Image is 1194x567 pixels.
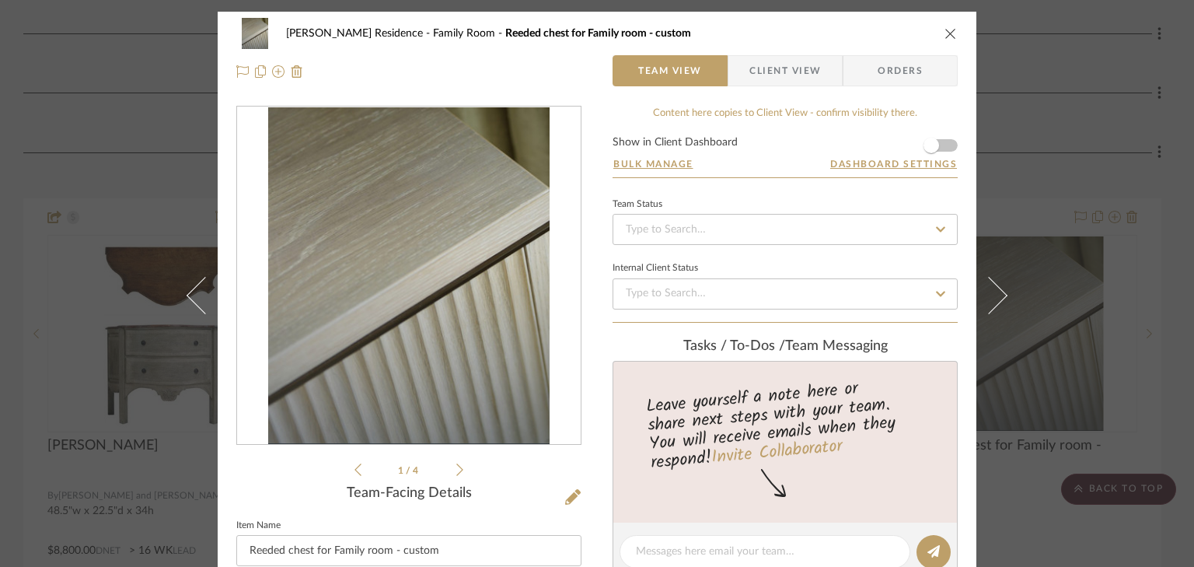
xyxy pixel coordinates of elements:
input: Type to Search… [613,214,958,245]
div: team Messaging [613,338,958,355]
div: Content here copies to Client View - confirm visibility there. [613,106,958,121]
span: Client View [749,55,821,86]
img: 3e92873a-7b2f-4006-85ca-9c02fd48bdf7_48x40.jpg [236,18,274,49]
img: 3e92873a-7b2f-4006-85ca-9c02fd48bdf7_436x436.jpg [268,107,550,445]
div: 0 [237,107,581,445]
label: Item Name [236,522,281,530]
div: Internal Client Status [613,264,698,272]
span: Orders [861,55,940,86]
div: Team Status [613,201,662,208]
span: [PERSON_NAME] Residence [286,28,433,39]
input: Enter Item Name [236,535,581,566]
span: Reeded chest for Family room - custom [505,28,691,39]
img: Remove from project [291,65,303,78]
span: 1 [398,466,406,475]
button: Bulk Manage [613,157,694,171]
span: / [406,466,413,475]
span: 4 [413,466,421,475]
span: Family Room [433,28,505,39]
a: Invite Collaborator [710,433,843,472]
button: close [944,26,958,40]
span: Team View [638,55,702,86]
div: Team-Facing Details [236,485,581,502]
button: Dashboard Settings [829,157,958,171]
div: Leave yourself a note here or share next steps with your team. You will receive emails when they ... [611,372,960,476]
span: Tasks / To-Dos / [683,339,785,353]
input: Type to Search… [613,278,958,310]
